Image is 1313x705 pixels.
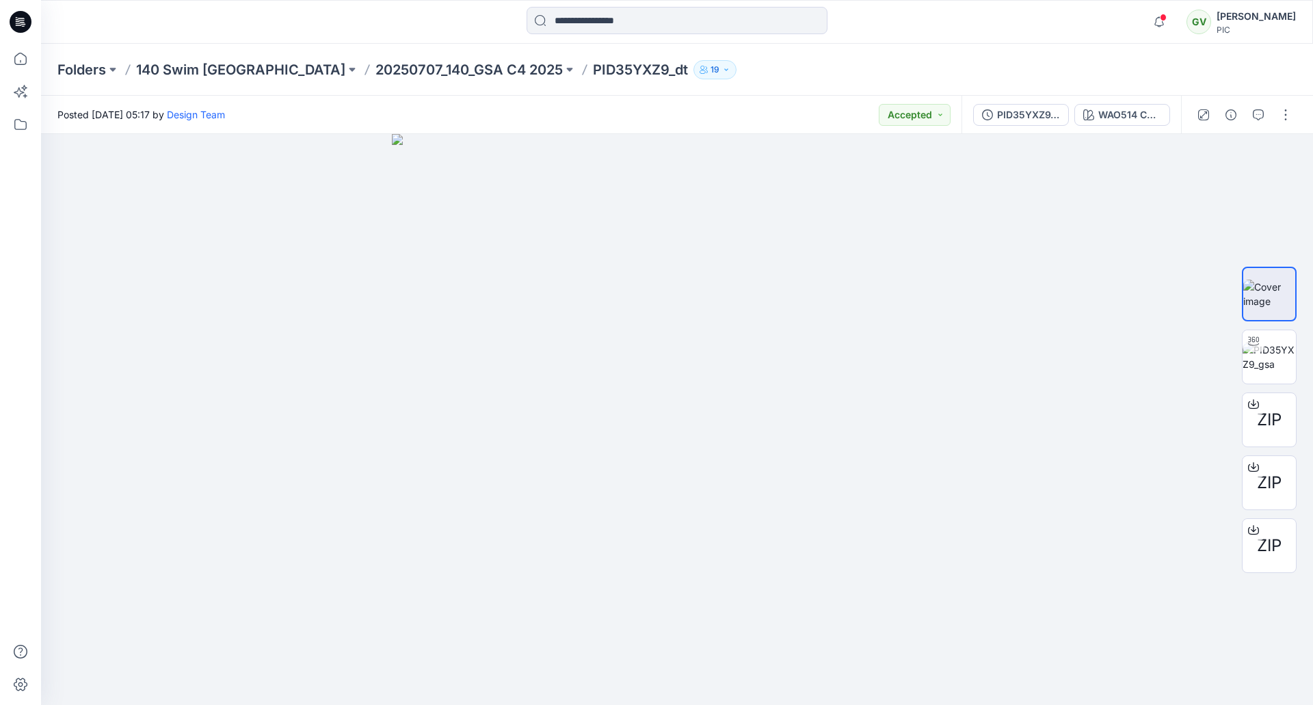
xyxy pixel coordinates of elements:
button: WAO514 C2 Denim Blue [1074,104,1170,126]
div: [PERSON_NAME] [1217,8,1296,25]
button: Details [1220,104,1242,126]
button: 19 [693,60,737,79]
a: Folders [57,60,106,79]
img: eyJhbGciOiJIUzI1NiIsImtpZCI6IjAiLCJzbHQiOiJzZXMiLCJ0eXAiOiJKV1QifQ.eyJkYXRhIjp7InR5cGUiOiJzdG9yYW... [392,134,963,705]
div: PID35YXZ9_GSA [997,107,1060,122]
img: PID35YXZ9_gsa [1243,343,1296,371]
span: Posted [DATE] 05:17 by [57,107,225,122]
a: 140 Swim [GEOGRAPHIC_DATA] [136,60,345,79]
button: PID35YXZ9_GSA [973,104,1069,126]
div: PIC [1217,25,1296,35]
div: WAO514 C2 Denim Blue [1098,107,1161,122]
p: 19 [711,62,719,77]
div: GV [1186,10,1211,34]
img: Cover image [1243,280,1295,308]
a: 20250707_140_GSA C4 2025 [375,60,563,79]
span: ZIP [1257,408,1282,432]
span: ZIP [1257,533,1282,558]
a: Design Team [167,109,225,120]
p: PID35YXZ9_dt [593,60,688,79]
span: ZIP [1257,470,1282,495]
